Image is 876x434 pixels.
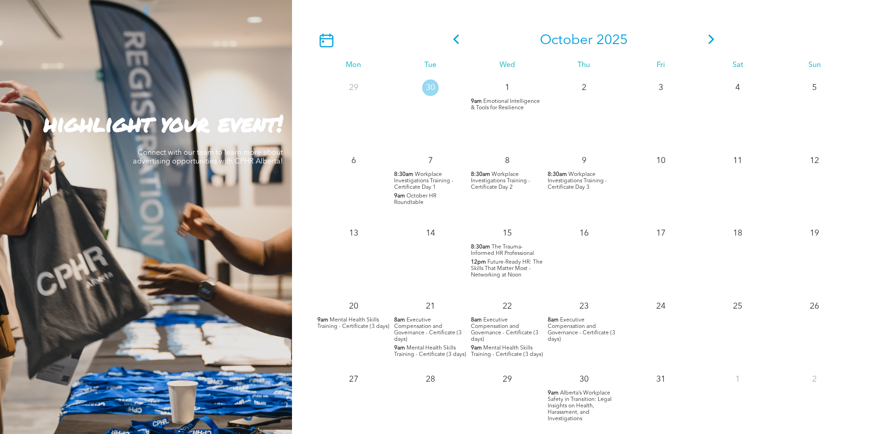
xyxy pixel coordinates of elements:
div: Sun [776,61,853,70]
span: Mental Health Skills Training - Certificate (3 days) [471,345,543,357]
p: 19 [806,225,823,242]
span: 9am [317,317,328,323]
span: 8am [471,317,482,323]
span: 9am [394,345,405,351]
span: Executive Compensation and Governance - Certificate (3 days) [471,317,538,342]
span: Workplace Investigations Training - Certificate Day 2 [471,172,530,190]
span: Workplace Investigations Training - Certificate Day 3 [548,172,607,190]
p: 30 [576,371,592,388]
span: 8:30am [471,171,490,178]
p: 24 [653,298,669,315]
span: 12pm [471,259,486,265]
span: October [540,34,593,47]
p: 1 [499,79,515,96]
p: 6 [345,152,362,169]
p: 9 [576,152,592,169]
span: Connect with our team to learn more about advertising opportunities with CPHR Alberta! [133,149,283,165]
p: 25 [729,298,746,315]
span: 8:30am [548,171,567,178]
p: 21 [422,298,439,315]
span: Executive Compensation and Governance - Certificate (3 days) [394,317,462,342]
p: 27 [345,371,362,388]
p: 22 [499,298,515,315]
p: 28 [422,371,439,388]
p: 17 [653,225,669,242]
p: 13 [345,225,362,242]
span: The Trauma-Informed HR Professional [471,244,534,256]
p: 7 [422,152,439,169]
div: Tue [392,61,469,70]
span: Workplace Investigations Training - Certificate Day 1 [394,172,453,190]
p: 12 [806,152,823,169]
p: 20 [345,298,362,315]
p: 29 [345,79,362,96]
span: Future-Ready HR: The Skills That Matter Most - Networking at Noon [471,259,543,278]
p: 11 [729,152,746,169]
p: 15 [499,225,515,242]
div: Fri [623,61,699,70]
span: October HR Roundtable [394,193,436,205]
span: 8am [548,317,559,323]
p: 1 [729,371,746,388]
span: Executive Compensation and Governance - Certificate (3 days) [548,317,615,342]
span: 8am [394,317,405,323]
p: 23 [576,298,592,315]
span: Mental Health Skills Training - Certificate (3 days) [394,345,466,357]
div: Wed [469,61,545,70]
p: 18 [729,225,746,242]
p: 2 [576,79,592,96]
p: 31 [653,371,669,388]
span: Alberta’s Workplace Safety in Transition: Legal Insights on Health, Harassment, and Investigations [548,390,612,422]
span: 9am [394,193,405,199]
p: 2 [806,371,823,388]
span: 8:30am [394,171,413,178]
p: 14 [422,225,439,242]
span: 2025 [596,34,628,47]
div: Sat [699,61,776,70]
span: Emotional Intelligence & Tools for Resilience [471,99,540,111]
div: Mon [315,61,392,70]
span: 8:30am [471,244,490,250]
span: 9am [471,98,482,105]
p: 5 [806,79,823,96]
p: 26 [806,298,823,315]
p: 4 [729,79,746,96]
div: Thu [545,61,622,70]
p: 8 [499,152,515,169]
strong: highlight your event! [44,107,283,139]
p: 30 [422,79,439,96]
span: 9am [548,390,559,396]
p: 10 [653,152,669,169]
p: 3 [653,79,669,96]
span: 9am [471,345,482,351]
p: 29 [499,371,515,388]
span: Mental Health Skills Training - Certificate (3 days) [317,317,389,329]
p: 16 [576,225,592,242]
